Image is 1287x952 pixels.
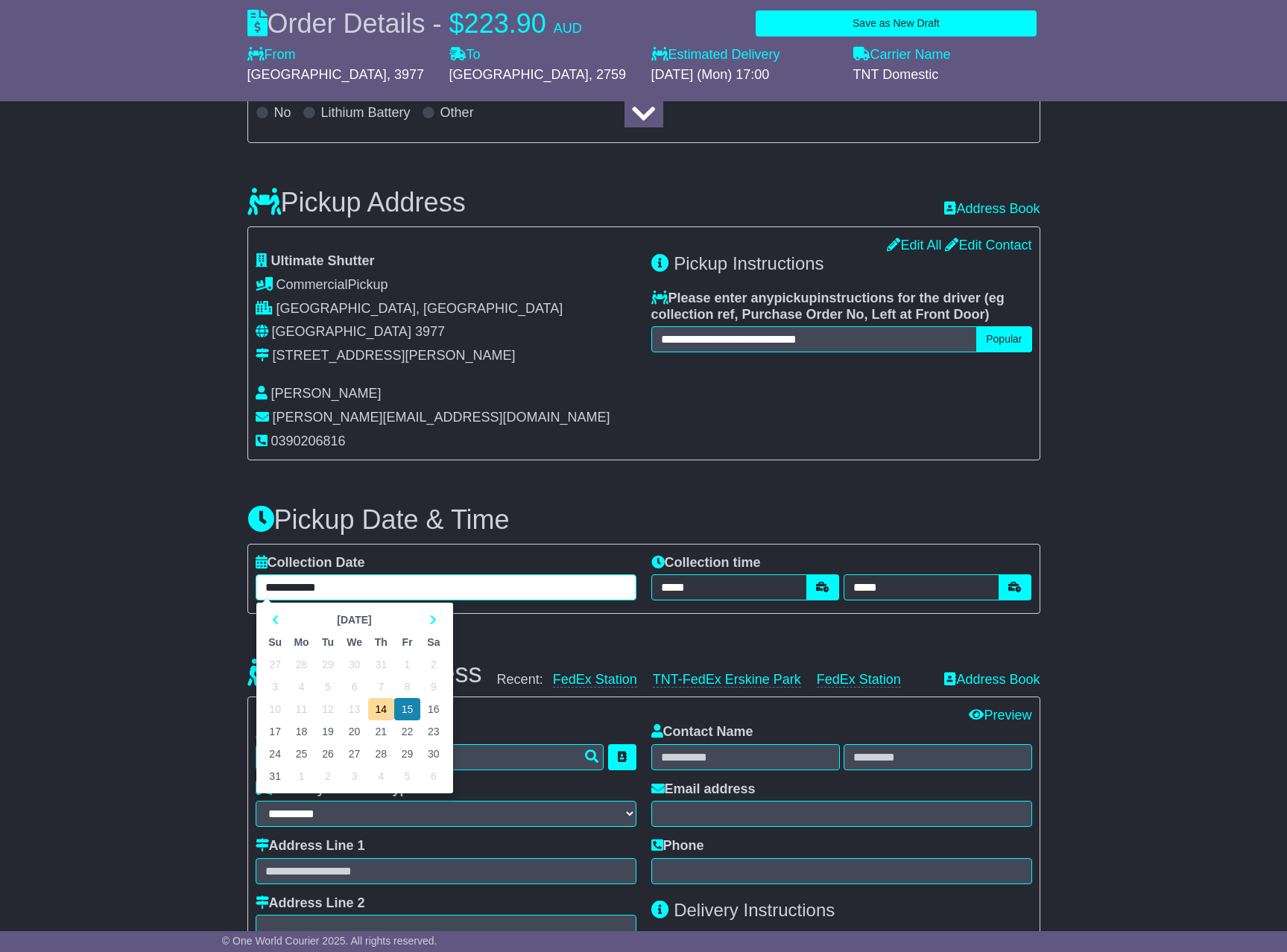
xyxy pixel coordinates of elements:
[341,720,368,743] td: 20
[817,672,901,688] a: FedEx Station
[288,609,420,631] th: Select Month
[262,631,288,653] th: Su
[314,653,341,676] td: 29
[449,67,589,82] span: [GEOGRAPHIC_DATA]
[674,253,823,273] span: Pickup Instructions
[262,698,288,720] td: 10
[368,631,394,653] th: Th
[271,386,382,401] span: [PERSON_NAME]
[247,659,482,688] h3: Delivery Address
[394,653,420,676] td: 1
[420,743,446,765] td: 30
[314,720,341,743] td: 19
[247,7,582,39] div: Order Details -
[589,67,626,82] span: , 2759
[651,67,838,83] div: [DATE] (Mon) 17:00
[247,505,1040,535] h3: Pickup Date & Time
[262,676,288,698] td: 3
[420,765,446,787] td: 6
[314,676,341,698] td: 5
[394,720,420,743] td: 22
[651,291,1005,322] span: eg collection ref, Purchase Order No, Left at Front Door
[394,765,420,787] td: 5
[271,434,346,448] span: 0390206816
[262,720,288,743] td: 17
[341,743,368,765] td: 27
[262,743,288,765] td: 24
[651,781,756,798] label: Email address
[288,720,315,743] td: 18
[394,698,420,720] td: 15
[394,743,420,765] td: 29
[314,698,341,720] td: 12
[247,67,387,82] span: [GEOGRAPHIC_DATA]
[368,720,394,743] td: 21
[288,653,315,676] td: 28
[420,720,446,743] td: 23
[420,653,446,676] td: 2
[288,743,315,765] td: 25
[945,238,1031,253] a: Edit Contact
[420,676,446,698] td: 9
[276,277,348,292] span: Commercial
[256,895,365,912] label: Address Line 2
[394,631,420,653] th: Fr
[314,743,341,765] td: 26
[651,47,838,63] label: Estimated Delivery
[276,301,563,316] span: [GEOGRAPHIC_DATA], [GEOGRAPHIC_DATA]
[651,724,753,740] label: Contact Name
[449,47,481,63] label: To
[449,8,464,39] span: $
[368,676,394,698] td: 7
[262,653,288,676] td: 27
[944,201,1040,218] a: Address Book
[853,47,951,63] label: Carrier Name
[314,765,341,787] td: 2
[341,698,368,720] td: 13
[247,188,466,218] h3: Pickup Address
[368,698,394,720] td: 14
[288,631,315,653] th: Mo
[271,253,375,268] span: Ultimate Shutter
[653,672,801,688] a: TNT-FedEx Erskine Park
[651,555,761,571] label: Collection time
[273,348,516,364] div: [STREET_ADDRESS][PERSON_NAME]
[341,676,368,698] td: 6
[256,277,636,293] div: Pickup
[341,631,368,653] th: We
[976,326,1031,352] button: Popular
[420,698,446,720] td: 16
[341,653,368,676] td: 30
[420,631,446,653] th: Sa
[222,935,437,947] span: © One World Courier 2025. All rights reserved.
[387,67,424,82] span: , 3977
[368,743,394,765] td: 28
[288,765,315,787] td: 1
[368,765,394,787] td: 4
[288,698,315,720] td: 11
[674,900,835,920] span: Delivery Instructions
[273,410,610,425] span: [PERSON_NAME][EMAIL_ADDRESS][DOMAIN_NAME]
[944,672,1040,687] a: Address Book
[341,765,368,787] td: 3
[651,291,1032,323] label: Please enter any instructions for the driver ( )
[368,653,394,676] td: 31
[394,676,420,698] td: 8
[553,672,637,688] a: FedEx Station
[256,838,365,854] label: Address Line 1
[651,838,704,854] label: Phone
[774,291,818,305] span: pickup
[256,555,365,571] label: Collection Date
[272,324,411,339] span: [GEOGRAPHIC_DATA]
[969,708,1031,723] a: Preview
[853,67,1040,83] div: TNT Domestic
[247,47,296,63] label: From
[756,10,1036,37] button: Save as New Draft
[314,631,341,653] th: Tu
[554,21,582,36] span: AUD
[262,765,288,787] td: 31
[288,676,315,698] td: 4
[464,8,546,39] span: 223.90
[497,672,930,688] div: Recent:
[415,324,445,339] span: 3977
